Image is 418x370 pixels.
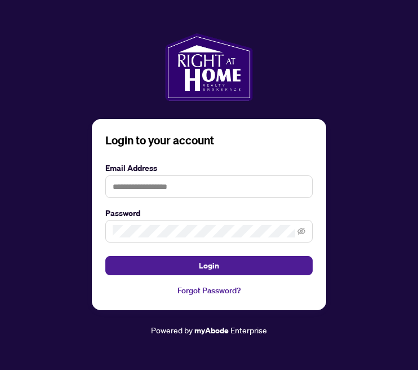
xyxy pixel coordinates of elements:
[105,207,313,219] label: Password
[151,325,193,335] span: Powered by
[105,256,313,275] button: Login
[297,227,305,235] span: eye-invisible
[165,33,252,101] img: ma-logo
[194,324,229,337] a: myAbode
[199,257,219,275] span: Login
[105,284,313,297] a: Forgot Password?
[105,162,313,174] label: Email Address
[230,325,267,335] span: Enterprise
[105,133,313,148] h3: Login to your account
